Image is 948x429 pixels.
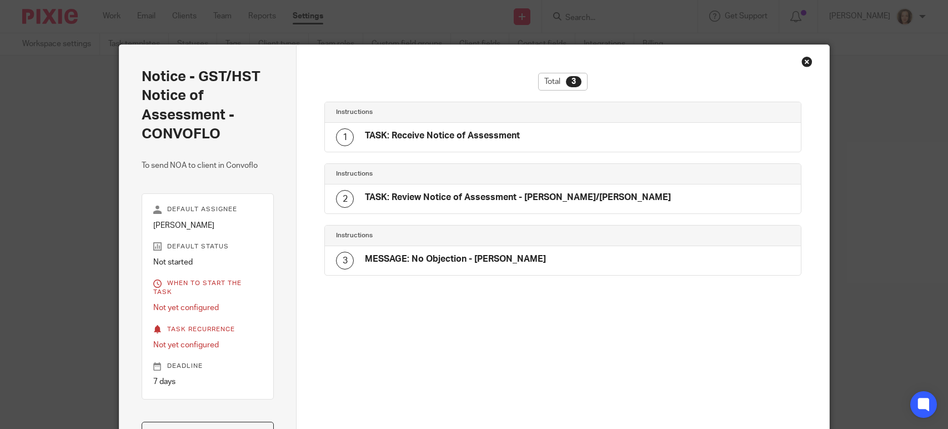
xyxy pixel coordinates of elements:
p: Default assignee [153,205,263,214]
div: Total [538,73,588,91]
div: 3 [336,252,354,270]
h4: TASK: Receive Notice of Assessment [365,130,520,142]
div: 2 [336,190,354,208]
h4: TASK: Review Notice of Assessment - [PERSON_NAME]/[PERSON_NAME] [365,192,671,203]
h2: Notice - GST/HST Notice of Assessment - CONVOFLO [142,67,274,143]
h4: Instructions [336,231,563,240]
h4: Instructions [336,108,563,117]
p: Not started [153,257,263,268]
p: When to start the task [153,279,263,297]
p: To send NOA to client in Convoflo [142,160,274,171]
p: Not yet configured [153,340,263,351]
p: Task recurrence [153,325,263,334]
h4: MESSAGE: No Objection - [PERSON_NAME] [365,253,546,265]
p: Not yet configured [153,302,263,313]
p: [PERSON_NAME] [153,220,263,231]
p: 7 days [153,376,263,387]
div: 1 [336,128,354,146]
p: Deadline [153,362,263,371]
div: 3 [566,76,581,87]
div: Close this dialog window [801,56,812,67]
h4: Instructions [336,169,563,178]
p: Default status [153,242,263,251]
